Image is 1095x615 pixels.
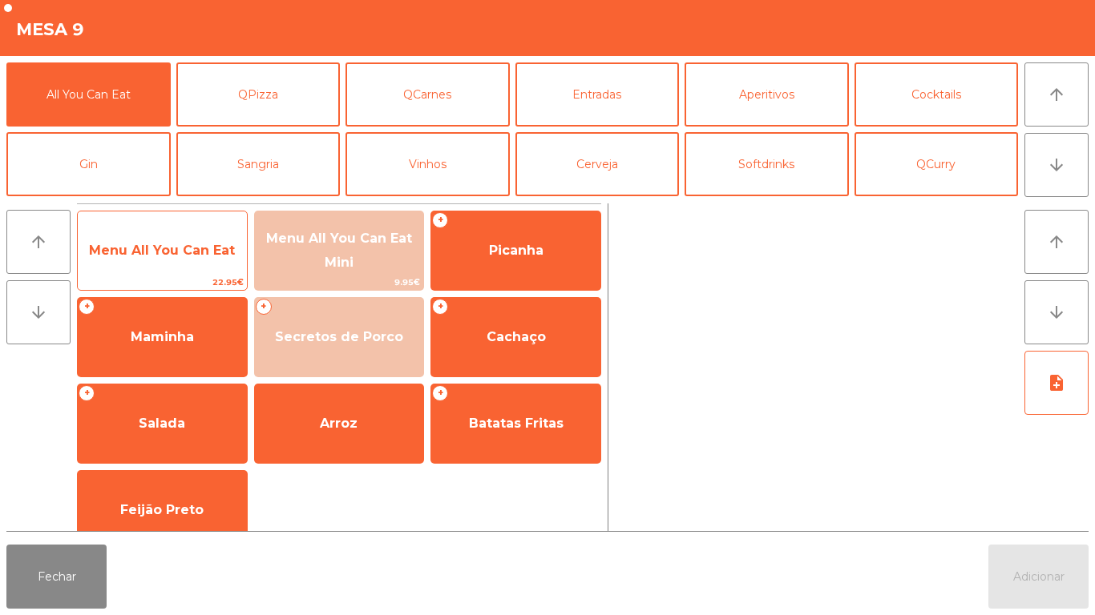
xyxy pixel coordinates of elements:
span: Arroz [320,416,358,431]
button: note_add [1024,351,1089,415]
span: + [256,299,272,315]
span: 9.95€ [255,275,424,290]
span: + [79,299,95,315]
span: Maminha [131,329,194,344]
button: Softdrinks [685,132,849,196]
i: arrow_upward [29,232,48,251]
span: 22.95€ [78,275,247,290]
i: arrow_downward [1047,303,1066,322]
i: note_add [1047,373,1066,392]
button: Entradas [515,62,680,127]
span: + [432,299,448,315]
span: Salada [139,416,185,431]
button: arrow_downward [1024,133,1089,197]
button: Fechar [6,545,107,609]
span: + [432,212,448,228]
span: Menu All You Can Eat Mini [266,231,412,270]
i: arrow_upward [1047,85,1066,104]
h4: Mesa 9 [16,18,84,42]
button: arrow_upward [1024,210,1089,274]
button: QCarnes [345,62,510,127]
span: Batatas Fritas [469,416,564,431]
i: arrow_downward [1047,155,1066,175]
button: Aperitivos [685,62,849,127]
button: arrow_upward [1024,62,1089,127]
button: arrow_downward [6,280,71,344]
span: Secretos de Porco [275,329,403,344]
button: arrow_upward [6,210,71,274]
button: arrow_downward [1024,280,1089,344]
span: Cachaço [487,329,546,344]
button: All You Can Eat [6,62,171,127]
span: Feijão Preto [120,502,204,517]
span: Menu All You Can Eat [89,243,235,258]
button: Cocktails [855,62,1019,127]
button: Gin [6,132,171,196]
i: arrow_upward [1047,232,1066,251]
button: Vinhos [345,132,510,196]
span: + [79,385,95,401]
i: arrow_downward [29,303,48,322]
span: + [432,385,448,401]
span: Picanha [489,243,543,258]
button: QPizza [176,62,341,127]
button: Sangria [176,132,341,196]
button: QCurry [855,132,1019,196]
button: Cerveja [515,132,680,196]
